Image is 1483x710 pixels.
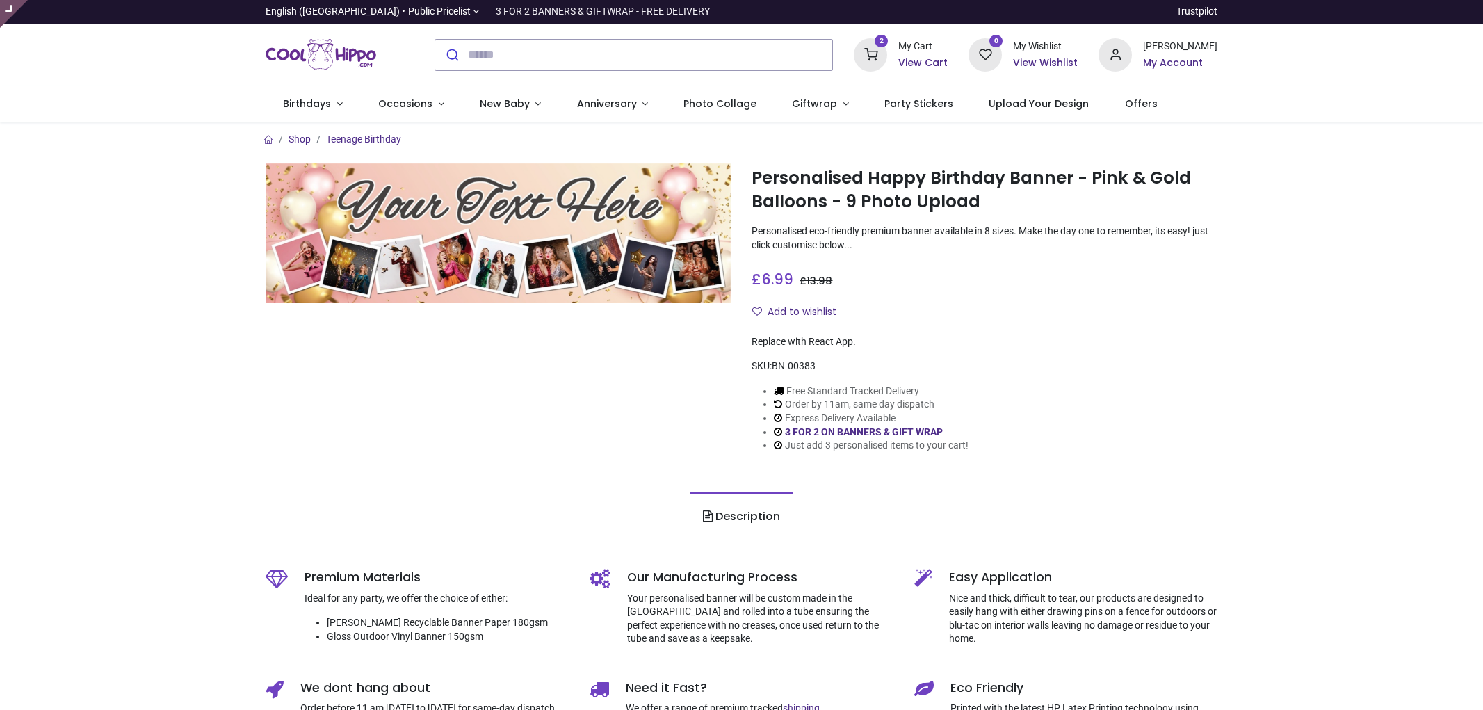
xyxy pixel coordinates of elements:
div: [PERSON_NAME] [1143,40,1217,54]
span: New Baby [480,97,530,111]
li: Gloss Outdoor Vinyl Banner 150gsm [327,630,569,644]
a: Anniversary [559,86,666,122]
a: Trustpilot [1176,5,1217,19]
span: Anniversary [577,97,637,111]
sup: 0 [989,35,1003,48]
li: Free Standard Tracked Delivery [774,385,969,398]
div: My Wishlist [1013,40,1078,54]
p: Nice and thick, difficult to tear, our products are designed to easily hang with either drawing p... [949,592,1218,646]
div: Replace with React App. [752,335,1217,349]
div: 3 FOR 2 BANNERS & GIFTWRAP - FREE DELIVERY [496,5,710,19]
span: Offers [1125,97,1158,111]
span: 6.99 [761,269,793,289]
h1: Personalised Happy Birthday Banner - Pink & Gold Balloons - 9 Photo Upload [752,166,1217,214]
span: Occasions [378,97,432,111]
span: £ [752,269,793,289]
i: Add to wishlist [752,307,762,316]
span: Photo Collage [683,97,756,111]
h5: Premium Materials [305,569,569,586]
button: Add to wishlistAdd to wishlist [752,300,848,324]
a: Shop [289,134,311,145]
a: My Account [1143,56,1217,70]
p: Ideal for any party, we offer the choice of either: [305,592,569,606]
a: View Wishlist [1013,56,1078,70]
span: £ [800,274,832,288]
span: Giftwrap [792,97,837,111]
img: Cool Hippo [266,35,377,74]
li: Just add 3 personalised items to your cart! [774,439,969,453]
h5: We dont hang about [300,679,569,697]
a: View Cart [898,56,948,70]
h5: Eco Friendly [950,679,1218,697]
h5: Our Manufacturing Process [627,569,893,586]
p: Your personalised banner will be custom made in the [GEOGRAPHIC_DATA] and rolled into a tube ensu... [627,592,893,646]
img: Personalised Happy Birthday Banner - Pink & Gold Balloons - 9 Photo Upload [266,163,731,303]
button: Submit [435,40,468,70]
a: English ([GEOGRAPHIC_DATA]) •Public Pricelist [266,5,480,19]
h5: Need it Fast? [626,679,893,697]
a: Giftwrap [775,86,867,122]
a: 2 [854,48,887,59]
a: 3 FOR 2 ON BANNERS & GIFT WRAP [785,426,943,437]
li: Express Delivery Available [774,412,969,426]
a: Logo of Cool Hippo [266,35,377,74]
a: Description [690,492,793,541]
span: Birthdays [283,97,331,111]
span: Party Stickers [884,97,953,111]
a: New Baby [462,86,559,122]
a: Occasions [360,86,462,122]
span: BN-00383 [772,360,816,371]
a: Birthdays [266,86,361,122]
a: Teenage Birthday [326,134,401,145]
span: Upload Your Design [989,97,1089,111]
sup: 2 [875,35,888,48]
a: 0 [969,48,1002,59]
span: 13.98 [807,274,832,288]
span: Public Pricelist [408,5,471,19]
li: Order by 11am, same day dispatch [774,398,969,412]
p: Personalised eco-friendly premium banner available in 8 sizes. Make the day one to remember, its ... [752,225,1217,252]
h5: Easy Application [949,569,1218,586]
li: [PERSON_NAME] Recyclable Banner Paper 180gsm [327,616,569,630]
div: SKU: [752,360,1217,373]
div: My Cart [898,40,948,54]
